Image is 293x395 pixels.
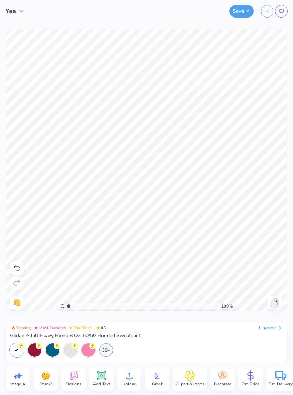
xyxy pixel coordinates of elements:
[99,343,113,357] div: 38+
[279,7,284,15] span: CJ
[214,381,231,387] span: Decorate
[93,381,110,387] span: Add Text
[152,381,163,387] span: Greek
[94,325,108,331] span: 4.8
[275,5,288,17] a: CJ
[175,381,204,387] span: Clipart & logos
[40,381,52,387] span: Stuck?
[10,332,141,339] span: Gildan Adult Heavy Blend 8 Oz. 50/50 Hooded Sweatshirt
[66,381,81,387] span: Designs
[122,381,136,387] span: Upload
[11,326,15,330] img: Trending sort
[5,6,16,16] span: Yea
[34,326,38,330] img: Most Favorited sort
[74,326,92,330] span: Top Rated
[33,325,67,331] button: Badge Button
[242,381,259,387] span: Est. Price
[39,326,66,330] span: Most Favorited
[229,5,254,17] button: Save
[40,370,51,381] img: Stuck?
[259,325,283,331] div: Change
[10,381,26,387] span: Image AI
[69,326,73,330] img: Top Rated sort
[68,325,93,331] button: Badge Button
[269,381,293,387] span: Est. Delivery
[16,326,31,330] span: Trending
[269,297,280,308] img: Front
[221,303,233,309] span: 100 %
[10,325,33,331] button: Badge Button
